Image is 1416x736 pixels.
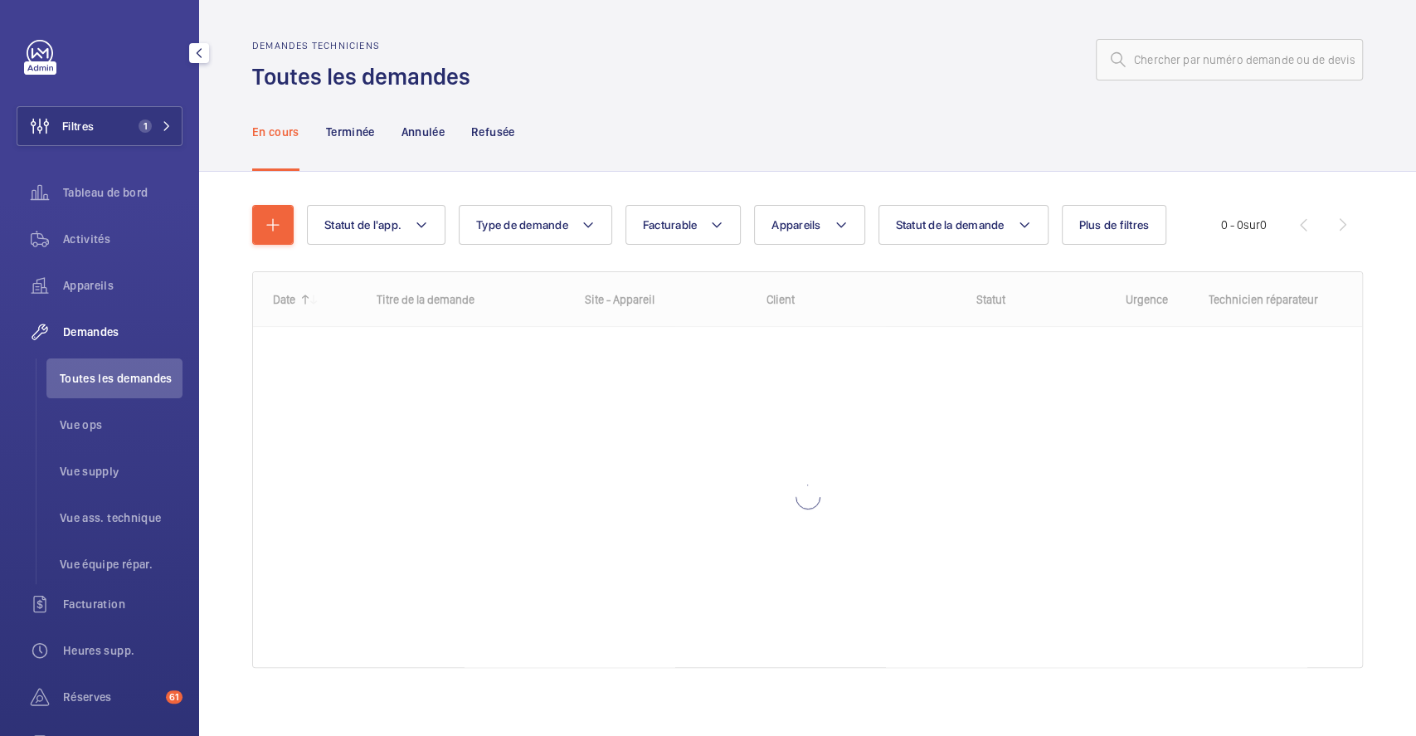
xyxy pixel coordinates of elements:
[1062,205,1167,245] button: Plus de filtres
[878,205,1049,245] button: Statut de la demande
[252,40,480,51] h2: Demandes techniciens
[62,118,94,134] span: Filtres
[252,61,480,92] h1: Toutes les demandes
[63,689,159,705] span: Réserves
[401,124,445,140] p: Annulée
[1243,218,1260,232] span: sur
[625,205,742,245] button: Facturable
[139,119,152,133] span: 1
[166,690,182,704] span: 61
[63,324,182,340] span: Demandes
[896,218,1005,232] span: Statut de la demande
[1079,218,1150,232] span: Plus de filtres
[63,277,182,294] span: Appareils
[63,231,182,247] span: Activités
[459,205,612,245] button: Type de demande
[643,218,698,232] span: Facturable
[60,509,182,526] span: Vue ass. technique
[1221,219,1267,231] span: 0 - 0 0
[60,463,182,480] span: Vue supply
[17,106,182,146] button: Filtres1
[476,218,568,232] span: Type de demande
[1096,39,1363,80] input: Chercher par numéro demande ou de devis
[63,184,182,201] span: Tableau de bord
[252,124,299,140] p: En cours
[60,417,182,433] span: Vue ops
[307,205,445,245] button: Statut de l'app.
[324,218,401,232] span: Statut de l'app.
[63,642,182,659] span: Heures supp.
[60,556,182,573] span: Vue équipe répar.
[326,124,375,140] p: Terminée
[754,205,864,245] button: Appareils
[471,124,514,140] p: Refusée
[771,218,820,232] span: Appareils
[63,596,182,612] span: Facturation
[60,370,182,387] span: Toutes les demandes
